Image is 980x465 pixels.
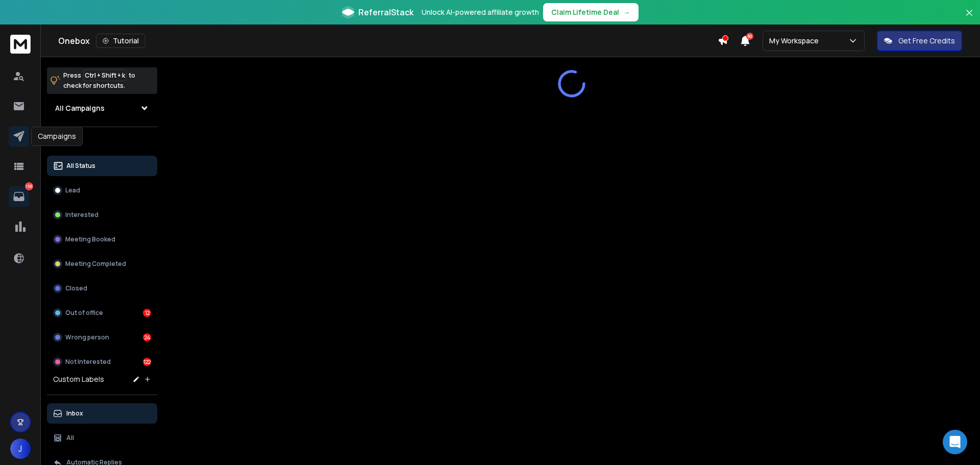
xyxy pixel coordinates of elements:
[47,428,157,448] button: All
[65,260,126,268] p: Meeting Completed
[143,309,151,317] div: 12
[96,34,145,48] button: Tutorial
[943,430,967,454] div: Open Intercom Messenger
[898,36,955,46] p: Get Free Credits
[63,70,135,91] p: Press to check for shortcuts.
[143,358,151,366] div: 122
[66,162,95,170] p: All Status
[65,358,111,366] p: Not Interested
[422,7,539,17] p: Unlock AI-powered affiliate growth
[55,103,105,113] h1: All Campaigns
[25,182,33,190] p: 158
[10,438,31,459] button: J
[543,3,639,21] button: Claim Lifetime Deal→
[66,409,83,418] p: Inbox
[47,303,157,323] button: Out of office12
[65,186,80,194] p: Lead
[877,31,962,51] button: Get Free Credits
[83,69,127,81] span: Ctrl + Shift + k
[65,211,99,219] p: Interested
[47,254,157,274] button: Meeting Completed
[47,403,157,424] button: Inbox
[47,205,157,225] button: Interested
[65,333,109,341] p: Wrong person
[623,7,630,17] span: →
[53,374,104,384] h3: Custom Labels
[746,33,753,40] span: 50
[47,180,157,201] button: Lead
[47,278,157,299] button: Closed
[47,352,157,372] button: Not Interested122
[65,284,87,292] p: Closed
[9,186,29,207] a: 158
[47,98,157,118] button: All Campaigns
[47,229,157,250] button: Meeting Booked
[65,309,103,317] p: Out of office
[31,127,83,146] div: Campaigns
[66,434,74,442] p: All
[65,235,115,243] p: Meeting Booked
[358,6,413,18] span: ReferralStack
[143,333,151,341] div: 24
[47,327,157,348] button: Wrong person24
[47,156,157,176] button: All Status
[58,34,718,48] div: Onebox
[963,6,976,31] button: Close banner
[769,36,823,46] p: My Workspace
[47,135,157,150] h3: Filters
